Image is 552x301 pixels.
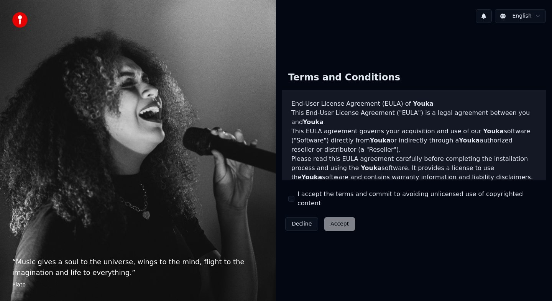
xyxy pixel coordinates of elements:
button: Decline [285,217,318,231]
div: Terms and Conditions [282,65,406,90]
span: Youka [413,100,434,107]
p: Please read this EULA agreement carefully before completing the installation process and using th... [291,154,537,182]
span: Youka [459,137,480,144]
label: I accept the terms and commit to avoiding unlicensed use of copyrighted content [297,190,540,208]
p: This End-User License Agreement ("EULA") is a legal agreement between you and [291,108,537,127]
span: Youka [483,128,504,135]
p: This EULA agreement governs your acquisition and use of our software ("Software") directly from o... [291,127,537,154]
span: Youka [361,164,381,172]
img: youka [12,12,28,28]
span: Youka [370,137,391,144]
footer: Plato [12,281,264,289]
span: Youka [303,118,324,126]
p: “ Music gives a soul to the universe, wings to the mind, flight to the imagination and life to ev... [12,257,264,278]
span: Youka [301,173,322,181]
h3: End-User License Agreement (EULA) of [291,99,537,108]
